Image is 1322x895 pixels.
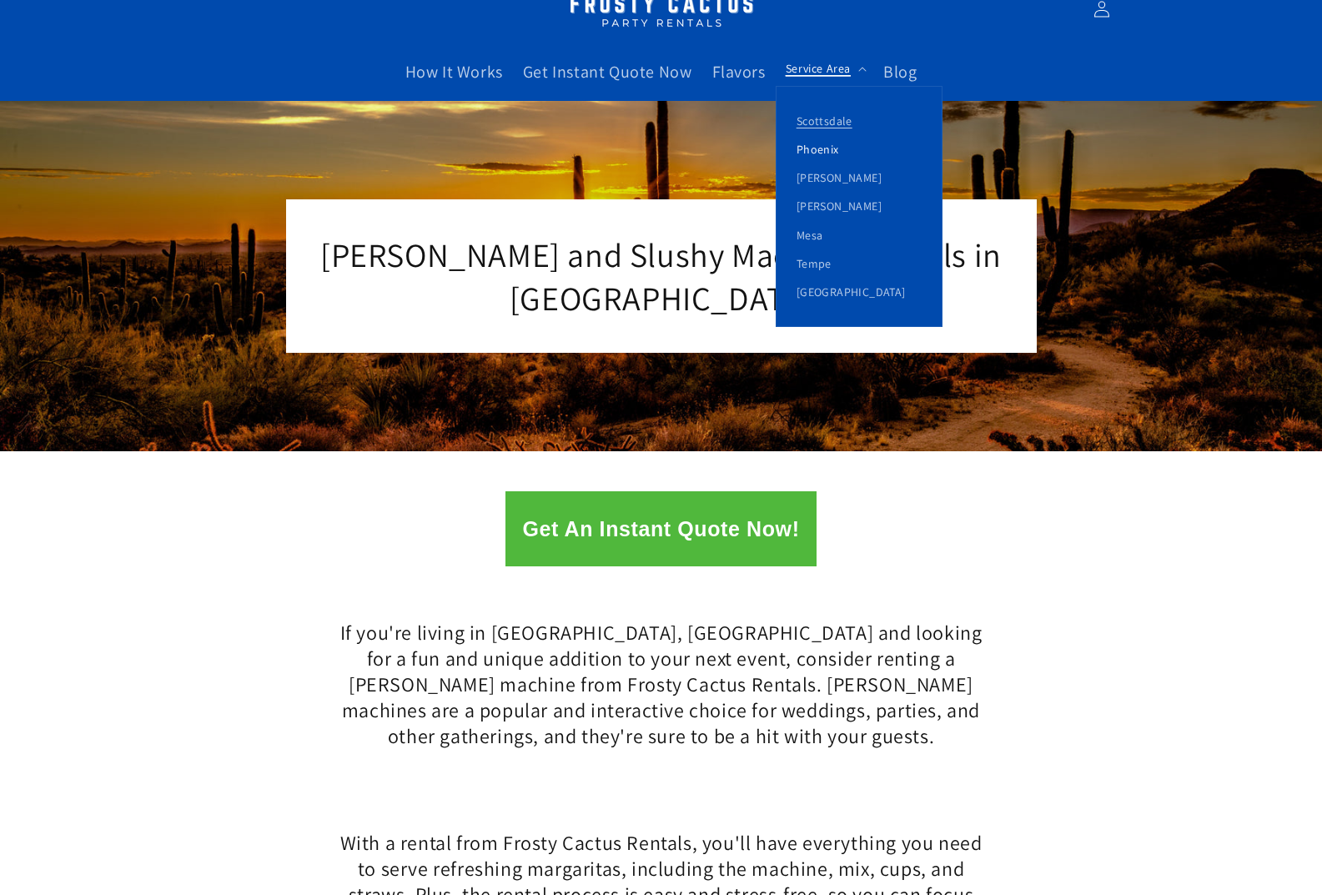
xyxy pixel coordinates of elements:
[777,135,942,163] a: Phoenix
[395,51,513,93] a: How It Works
[873,51,927,93] a: Blog
[320,233,1002,319] span: [PERSON_NAME] and Slushy Machine Rentals in [GEOGRAPHIC_DATA]
[777,192,942,220] a: [PERSON_NAME]
[336,620,987,750] h2: If you're living in [GEOGRAPHIC_DATA], [GEOGRAPHIC_DATA] and looking for a fun and unique additio...
[505,491,816,566] button: Get An Instant Quote Now!
[777,249,942,278] a: Tempe
[523,61,692,83] span: Get Instant Quote Now
[777,221,942,249] a: Mesa
[702,51,776,93] a: Flavors
[776,51,873,86] summary: Service Area
[712,61,766,83] span: Flavors
[883,61,917,83] span: Blog
[777,278,942,306] a: [GEOGRAPHIC_DATA]
[513,51,702,93] a: Get Instant Quote Now
[777,107,942,135] a: Scottsdale
[786,61,851,76] span: Service Area
[777,163,942,192] a: [PERSON_NAME]
[405,61,503,83] span: How It Works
